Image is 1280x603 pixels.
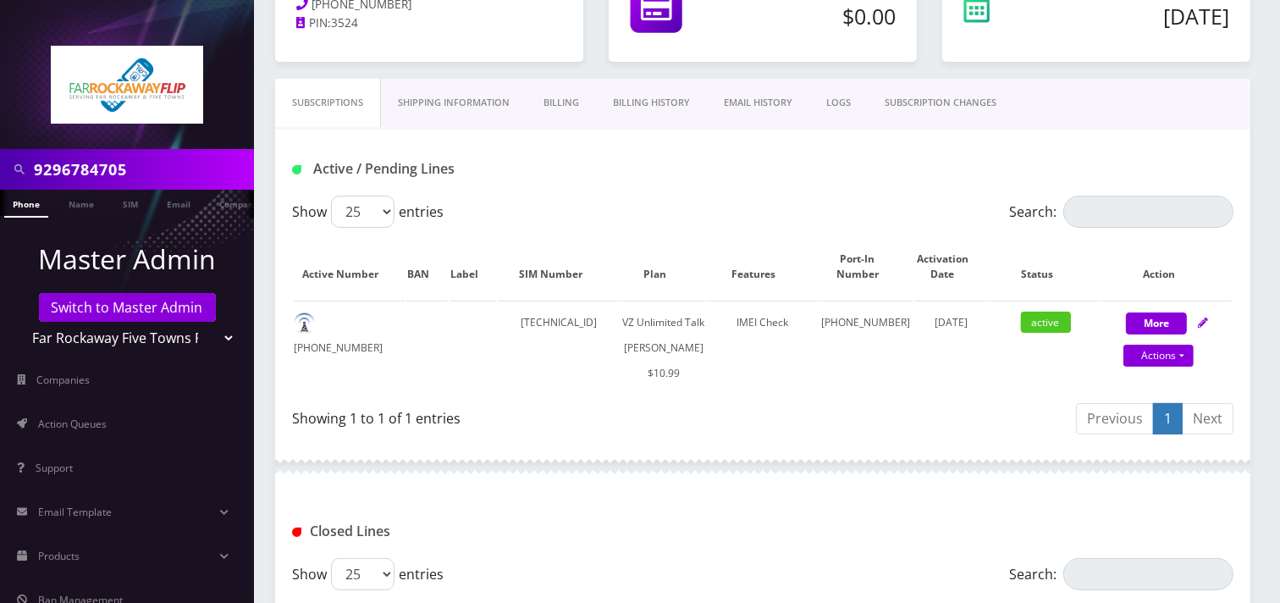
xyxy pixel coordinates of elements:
[39,293,216,322] a: Switch to Master Admin
[1123,345,1194,367] a: Actions
[296,15,331,32] a: PIN:
[4,190,48,218] a: Phone
[1063,558,1233,590] input: Search:
[292,523,589,539] h1: Closed Lines
[1102,235,1232,299] th: Action: activate to sort column ascending
[294,235,405,299] th: Active Number: activate to sort column ascending
[809,79,868,127] a: LOGS
[292,196,444,228] label: Show entries
[527,79,596,127] a: Billing
[914,235,989,299] th: Activation Date: activate to sort column ascending
[34,153,250,185] input: Search in Company
[38,505,112,519] span: Email Template
[707,79,809,127] a: EMAIL HISTORY
[211,190,268,216] a: Company
[1009,558,1233,590] label: Search:
[406,235,448,299] th: BAN: activate to sort column ascending
[60,190,102,216] a: Name
[707,310,818,335] div: IMEI Check
[331,15,358,30] span: 3524
[331,558,394,590] select: Showentries
[292,558,444,590] label: Show entries
[622,235,705,299] th: Plan: activate to sort column ascending
[1021,312,1071,333] span: active
[275,79,381,127] a: Subscriptions
[1153,403,1183,434] a: 1
[38,417,107,431] span: Action Queues
[292,528,301,537] img: Closed Lines
[36,461,73,475] span: Support
[294,313,315,334] img: default.png
[158,190,199,216] a: Email
[51,46,203,124] img: Far Rockaway Five Towns Flip
[1009,196,1233,228] label: Search:
[1063,196,1233,228] input: Search:
[868,79,1013,127] a: SUBSCRIPTION CHANGES
[37,373,91,387] span: Companies
[292,401,750,429] div: Showing 1 to 1 of 1 entries
[114,190,146,216] a: SIM
[38,549,80,563] span: Products
[498,235,620,299] th: SIM Number: activate to sort column ascending
[935,315,968,329] span: [DATE]
[331,196,394,228] select: Showentries
[1182,403,1233,434] a: Next
[1061,3,1229,29] h5: [DATE]
[707,235,818,299] th: Features: activate to sort column ascending
[450,235,496,299] th: Label: activate to sort column ascending
[294,301,405,395] td: [PHONE_NUMBER]
[751,3,896,29] h5: $0.00
[1126,313,1187,335] button: More
[498,301,620,395] td: [TECHNICAL_ID]
[381,79,527,127] a: Shipping Information
[990,235,1101,299] th: Status: activate to sort column ascending
[622,301,705,395] td: VZ Unlimited Talk [PERSON_NAME] $10.99
[819,235,913,299] th: Port-In Number: activate to sort column ascending
[292,165,301,174] img: Active / Pending Lines
[819,301,913,395] td: [PHONE_NUMBER]
[596,79,707,127] a: Billing History
[292,161,589,177] h1: Active / Pending Lines
[1076,403,1154,434] a: Previous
